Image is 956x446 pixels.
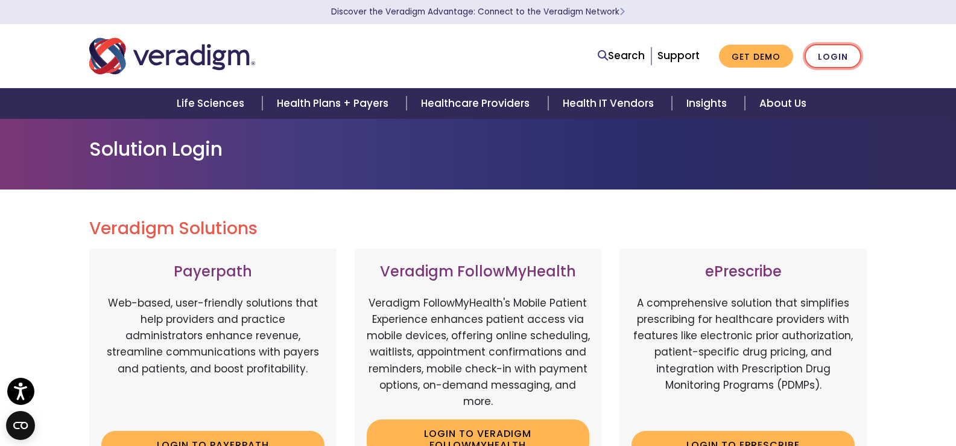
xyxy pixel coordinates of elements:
[89,138,867,161] h1: Solution Login
[407,88,548,119] a: Healthcare Providers
[262,88,407,119] a: Health Plans + Payers
[598,48,645,64] a: Search
[101,263,324,281] h3: Payerpath
[101,295,324,422] p: Web-based, user-friendly solutions that help providers and practice administrators enhance revenu...
[745,88,821,119] a: About Us
[719,45,793,68] a: Get Demo
[6,411,35,440] button: Open CMP widget
[162,88,262,119] a: Life Sciences
[805,44,861,69] a: Login
[367,263,590,281] h3: Veradigm FollowMyHealth
[331,6,625,18] a: Discover the Veradigm Advantage: Connect to the Veradigm NetworkLearn More
[657,48,700,63] a: Support
[89,218,867,239] h2: Veradigm Solutions
[672,88,745,119] a: Insights
[632,263,855,281] h3: ePrescribe
[632,295,855,422] p: A comprehensive solution that simplifies prescribing for healthcare providers with features like ...
[619,6,625,18] span: Learn More
[548,88,672,119] a: Health IT Vendors
[89,36,255,76] img: Veradigm logo
[367,295,590,410] p: Veradigm FollowMyHealth's Mobile Patient Experience enhances patient access via mobile devices, o...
